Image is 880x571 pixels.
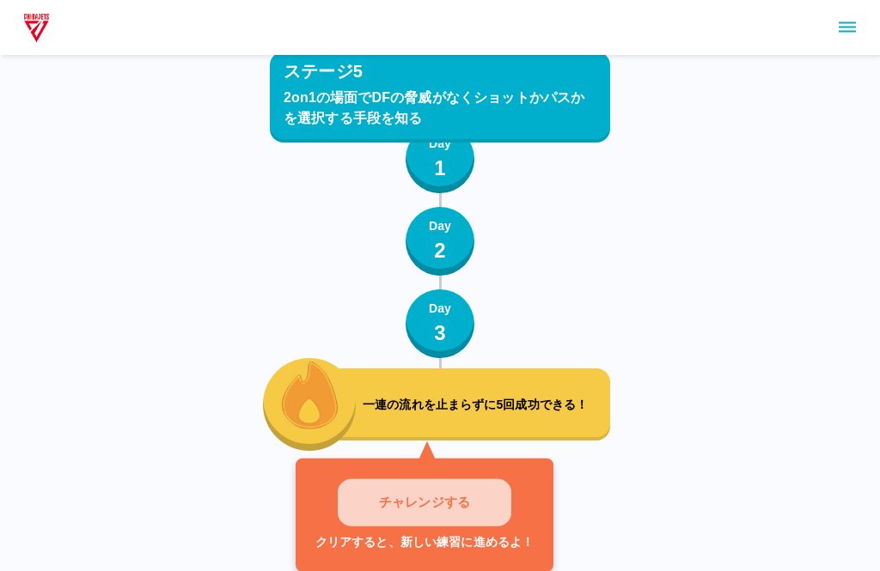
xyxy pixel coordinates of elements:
button: Day2 [406,207,474,276]
button: チャレンジする [338,479,511,526]
p: Day [429,300,451,318]
p: チャレンジする [379,493,470,513]
button: sidemenu [833,13,862,42]
p: 2 [434,235,446,266]
button: Day3 [406,289,474,358]
p: 2on1の場面でDFの脅威がなくショットかパスかを選択する手段を知る [284,88,596,129]
img: dummy [21,10,52,45]
p: 3 [434,318,446,349]
button: fire_icon [263,358,356,451]
img: fire_icon [281,359,339,429]
p: Day [429,135,451,153]
p: ステージ5 [284,58,363,84]
p: Day [429,217,451,235]
p: 1 [434,153,446,184]
p: クリアすると、新しい練習に進めるよ！ [315,533,534,551]
p: 一連の流れを止まらずに5回成功できる！ [363,396,603,414]
button: Day1 [406,125,474,193]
